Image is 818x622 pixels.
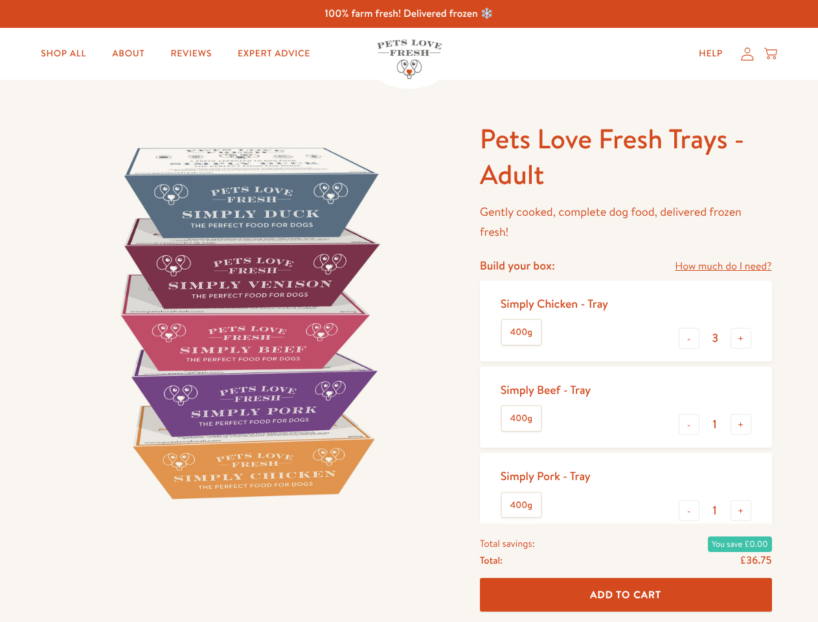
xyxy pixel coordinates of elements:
h1: Pets Love Fresh Trays - Adult [480,121,772,192]
h4: Build your box: [480,258,555,273]
label: 400g [502,493,541,518]
button: - [679,414,699,435]
p: Gently cooked, complete dog food, delivered frozen fresh! [480,202,772,242]
span: Add To Cart [590,588,661,601]
label: 400g [502,320,541,345]
a: How much do I need? [675,258,771,275]
div: Simply Pork - Tray [501,468,591,483]
span: Total: [480,552,503,569]
img: Pets Love Fresh Trays - Adult [47,121,449,524]
span: £36.75 [740,553,771,568]
a: About [102,41,155,67]
a: Help [688,41,733,67]
div: Simply Chicken - Tray [501,296,608,311]
label: 400g [502,406,541,431]
img: Pets Love Fresh [377,40,442,79]
button: + [731,414,751,435]
a: Shop All [30,41,97,67]
button: + [731,328,751,349]
button: - [679,328,699,349]
span: Total savings: [480,535,535,552]
span: You save £0.00 [708,536,772,552]
button: - [679,500,699,521]
div: Simply Beef - Tray [501,382,591,397]
button: Add To Cart [480,578,772,612]
button: + [731,500,751,521]
a: Expert Advice [227,41,321,67]
a: Reviews [160,41,222,67]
